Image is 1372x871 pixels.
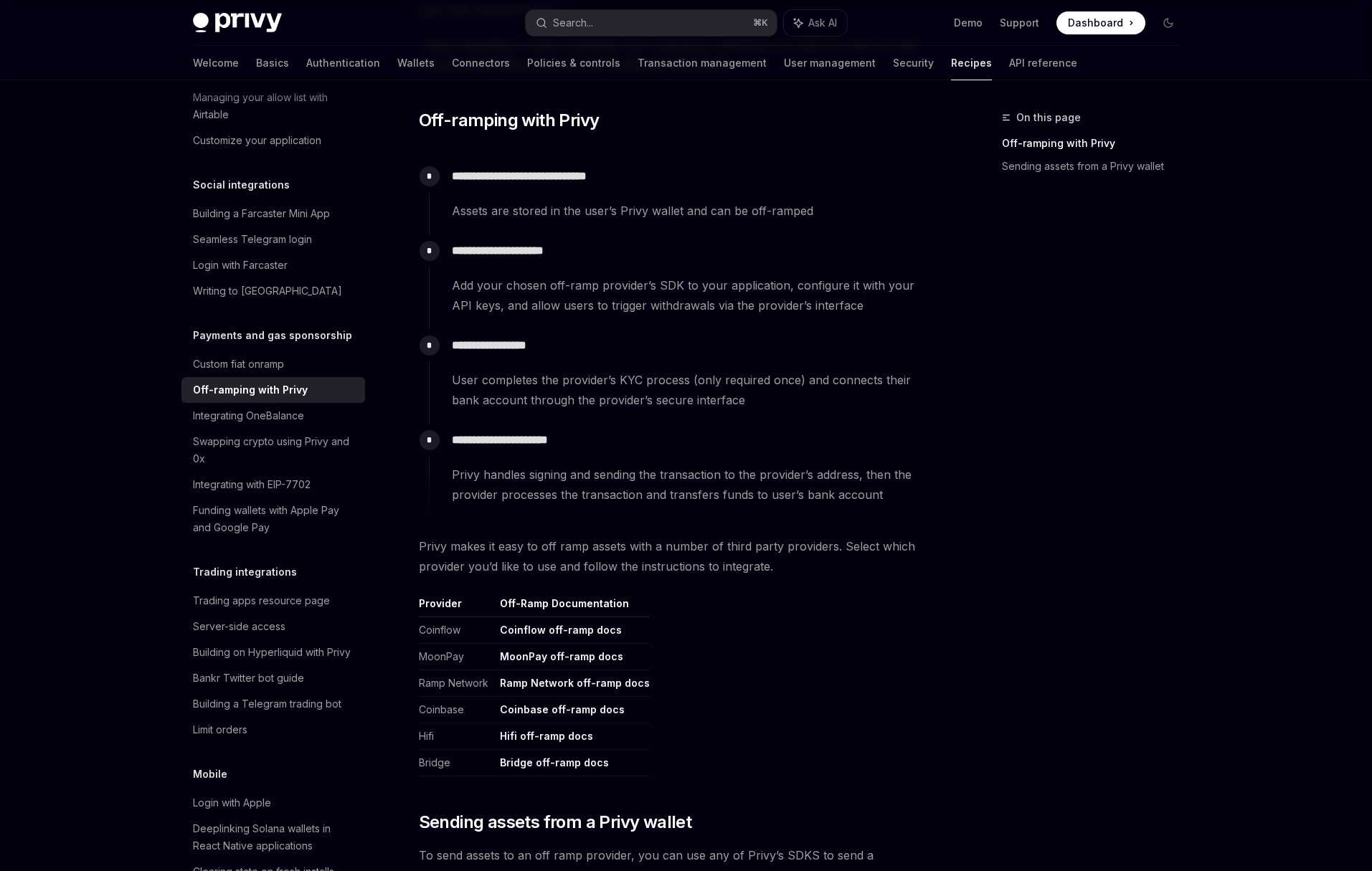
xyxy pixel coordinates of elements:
a: Coinflow off-ramp docs [500,624,622,637]
a: Writing to [GEOGRAPHIC_DATA] [181,278,365,304]
div: Off-ramping with Privy [193,381,308,399]
th: Provider [419,596,494,617]
span: Privy makes it easy to off ramp assets with a number of third party providers. Select which provi... [419,536,936,576]
a: Deeplinking Solana wallets in React Native applications [181,816,365,859]
td: Hifi [419,723,494,750]
a: Connectors [452,46,510,80]
div: Server-side access [193,618,285,635]
td: Ramp Network [419,670,494,697]
td: Coinflow [419,617,494,644]
a: Sending assets from a Privy wallet [1002,155,1191,178]
a: Dashboard [1056,11,1145,34]
a: Support [1000,16,1039,30]
button: Toggle dark mode [1157,11,1180,34]
span: Assets are stored in the user’s Privy wallet and can be off-ramped [452,201,935,221]
img: dark logo [193,13,282,33]
a: Funding wallets with Apple Pay and Google Pay [181,498,365,541]
div: Limit orders [193,721,247,738]
a: Managing your allow list with Airtable [181,85,365,128]
th: Off-Ramp Documentation [494,596,650,617]
div: Search... [553,14,593,32]
h5: Payments and gas sponsorship [193,327,352,344]
div: Swapping crypto using Privy and 0x [193,433,356,467]
a: Login with Farcaster [181,252,365,278]
a: Transaction management [638,46,767,80]
a: Bankr Twitter bot guide [181,665,365,691]
a: Trading apps resource page [181,588,365,614]
a: Hifi off-ramp docs [500,730,593,743]
a: Custom fiat onramp [181,351,365,377]
td: MoonPay [419,644,494,670]
a: Coinbase off-ramp docs [500,703,625,716]
a: Login with Apple [181,790,365,816]
td: Coinbase [419,697,494,723]
a: Basics [256,46,289,80]
a: Integrating OneBalance [181,403,365,429]
div: Login with Farcaster [193,257,288,274]
a: Security [893,46,934,80]
a: Recipes [951,46,992,80]
div: Integrating OneBalance [193,407,304,424]
h5: Mobile [193,766,227,783]
div: Integrating with EIP-7702 [193,476,311,493]
button: Ask AI [784,10,847,36]
a: Off-ramping with Privy [181,377,365,403]
a: Authentication [306,46,380,80]
div: Writing to [GEOGRAPHIC_DATA] [193,282,342,300]
button: Search...⌘K [526,10,777,36]
div: Building on Hyperliquid with Privy [193,644,351,661]
a: Bridge off-ramp docs [500,756,609,769]
span: Sending assets from a Privy wallet [419,811,692,834]
span: ⌘ K [753,17,768,29]
a: Integrating with EIP-7702 [181,472,365,498]
h5: Trading integrations [193,563,297,581]
div: Seamless Telegram login [193,231,312,248]
a: Seamless Telegram login [181,227,365,252]
a: Limit orders [181,717,365,743]
a: Policies & controls [527,46,620,80]
a: Ramp Network off-ramp docs [500,677,650,690]
span: Add your chosen off-ramp provider’s SDK to your application, configure it with your API keys, and... [452,275,935,315]
a: User management [784,46,876,80]
a: Demo [954,16,983,30]
a: Off-ramping with Privy [1002,132,1191,155]
div: Deeplinking Solana wallets in React Native applications [193,820,356,855]
div: Login with Apple [193,794,271,811]
div: Customize your application [193,132,321,149]
span: Dashboard [1068,16,1123,30]
span: On this page [1016,109,1081,126]
div: Custom fiat onramp [193,356,284,373]
span: Off-ramping with Privy [419,109,600,132]
div: Building a Farcaster Mini App [193,205,330,222]
a: Building on Hyperliquid with Privy [181,639,365,665]
td: Bridge [419,750,494,776]
h5: Social integrations [193,176,290,194]
div: Trading apps resource page [193,592,330,609]
span: Ask AI [808,16,837,30]
a: Customize your application [181,128,365,153]
a: Building a Farcaster Mini App [181,201,365,227]
div: Funding wallets with Apple Pay and Google Pay [193,502,356,536]
div: Bankr Twitter bot guide [193,670,304,687]
a: Wallets [397,46,435,80]
span: User completes the provider’s KYC process (only required once) and connects their bank account th... [452,370,935,410]
span: Privy handles signing and sending the transaction to the provider’s address, then the provider pr... [452,465,935,505]
a: Swapping crypto using Privy and 0x [181,429,365,472]
a: API reference [1009,46,1077,80]
div: Managing your allow list with Airtable [193,89,356,123]
a: MoonPay off-ramp docs [500,650,623,663]
a: Welcome [193,46,239,80]
a: Building a Telegram trading bot [181,691,365,717]
div: Building a Telegram trading bot [193,695,341,713]
a: Server-side access [181,614,365,639]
